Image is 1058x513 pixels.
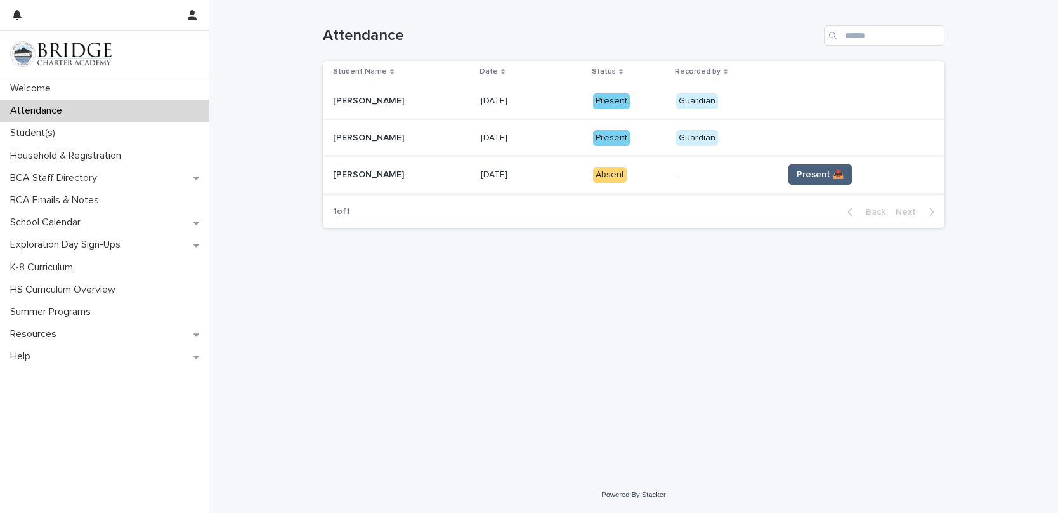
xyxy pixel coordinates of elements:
[788,164,852,185] button: Present 📥
[5,350,41,363] p: Help
[481,93,510,107] p: [DATE]
[858,208,885,217] span: Back
[824,25,944,46] input: Search
[5,172,107,184] p: BCA Staff Directory
[10,41,112,67] img: V1C1m3IdTEidaUdm9Hs0
[601,491,665,498] a: Powered By Stacker
[323,196,360,227] p: 1 of 1
[5,217,91,229] p: School Calendar
[5,306,101,318] p: Summer Programs
[5,127,65,139] p: Student(s)
[676,130,718,146] div: Guardian
[323,120,944,157] tr: [PERSON_NAME][PERSON_NAME] [DATE][DATE] PresentGuardian
[5,284,126,296] p: HS Curriculum Overview
[5,150,131,162] p: Household & Registration
[333,130,407,143] p: [PERSON_NAME]
[891,206,944,218] button: Next
[5,83,61,95] p: Welcome
[5,239,131,251] p: Exploration Day Sign-Ups
[797,168,844,181] span: Present 📥
[676,93,718,109] div: Guardian
[323,27,819,45] h1: Attendance
[593,167,627,183] div: Absent
[5,105,72,117] p: Attendance
[333,93,407,107] p: [PERSON_NAME]
[333,167,407,180] p: [PERSON_NAME]
[323,156,944,193] tr: [PERSON_NAME][PERSON_NAME] [DATE][DATE] Absent-Present 📥
[676,170,773,180] p: -
[333,65,387,79] p: Student Name
[481,130,510,143] p: [DATE]
[593,130,630,146] div: Present
[5,194,109,206] p: BCA Emails & Notes
[480,65,498,79] p: Date
[593,93,630,109] div: Present
[592,65,616,79] p: Status
[5,262,83,274] p: K-8 Curriculum
[837,206,891,218] button: Back
[675,65,721,79] p: Recorded by
[323,83,944,120] tr: [PERSON_NAME][PERSON_NAME] [DATE][DATE] PresentGuardian
[481,167,510,180] p: [DATE]
[896,208,924,217] span: Next
[5,328,67,340] p: Resources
